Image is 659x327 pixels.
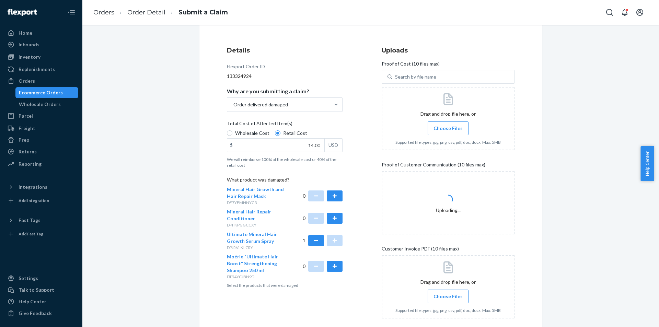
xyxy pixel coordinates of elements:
a: Help Center [4,296,78,307]
div: Give Feedback [19,310,52,317]
div: Integrations [19,184,47,190]
span: Customer Invoice PDF (10 files max) [382,245,459,255]
a: Wholesale Orders [15,99,79,110]
a: Orders [93,9,114,16]
span: Choose Files [433,125,463,132]
p: Select the products that were damaged [227,282,343,288]
div: Inventory [19,54,41,60]
div: Home [19,30,32,36]
div: Freight [19,125,35,132]
span: Proof of Customer Communication (10 files max) [382,161,485,171]
a: Talk to Support [4,284,78,295]
a: Ecommerce Orders [15,87,79,98]
a: Inbounds [4,39,78,50]
ol: breadcrumbs [88,2,233,23]
div: Uploading... [436,192,461,214]
p: What product was damaged? [227,176,343,186]
div: Orders [19,78,35,84]
span: Wholesale Cost [235,130,269,137]
p: We will reimburse 100% of the wholesale cost or 40% of the retail cost [227,156,343,168]
a: Returns [4,146,78,157]
p: DE7YFMHNYG3 [227,200,285,206]
div: Add Integration [19,198,49,203]
span: Proof of Cost (10 files max) [382,60,440,70]
button: Fast Tags [4,215,78,226]
div: Flexport Order ID [227,63,265,73]
span: Mineral Hair Repair Conditioner [227,209,271,221]
p: DT94YCJBN9D [227,274,285,280]
a: Settings [4,273,78,284]
button: Open account menu [633,5,647,19]
span: Mineral Hair Growth and Hair Repair Mask [227,186,284,199]
div: USD [324,139,342,152]
a: Home [4,27,78,38]
input: $USD [227,139,324,152]
button: Open Search Box [603,5,616,19]
div: $ [227,139,235,152]
a: Submit a Claim [178,9,228,16]
button: Close Navigation [65,5,78,19]
a: Replenishments [4,64,78,75]
div: Returns [19,148,37,155]
div: Settings [19,275,38,282]
div: 0 [303,186,343,206]
span: Ultimate Mineral Hair Growth Serum Spray [227,231,277,244]
div: Search by file name [395,73,436,80]
p: Why are you submitting a claim? [227,88,309,95]
a: Reporting [4,159,78,170]
a: Parcel [4,110,78,121]
div: 1 [303,231,343,250]
div: Parcel [19,113,33,119]
div: Prep [19,137,29,143]
a: Add Fast Tag [4,229,78,240]
button: Help Center [640,146,654,181]
div: 133324924 [227,73,343,80]
div: Replenishments [19,66,55,73]
h3: Uploads [382,46,515,55]
span: Total Cost of Affected Item(s) [227,120,292,130]
a: Add Integration [4,195,78,206]
a: Orders [4,75,78,86]
div: Talk to Support [19,287,54,293]
input: Retail Cost [275,130,280,136]
img: Flexport logo [8,9,37,16]
div: 0 [303,208,343,228]
div: Fast Tags [19,217,41,224]
a: Freight [4,123,78,134]
div: Ecommerce Orders [19,89,63,96]
a: Inventory [4,51,78,62]
span: Retail Cost [283,130,307,137]
div: Order delivered damaged [233,101,288,108]
button: Give Feedback [4,308,78,319]
h3: Details [227,46,343,55]
div: Help Center [19,298,46,305]
p: DPJRVLKLCRY [227,245,285,250]
input: Wholesale Cost [227,130,232,136]
span: Choose Files [433,293,463,300]
div: Inbounds [19,41,39,48]
div: Wholesale Orders [19,101,61,108]
button: Integrations [4,182,78,192]
a: Prep [4,135,78,145]
p: DPFKPGGCCXY [227,222,285,228]
div: 0 [303,253,343,280]
div: Reporting [19,161,42,167]
span: Moérie "Ultimate Hair Boost" Strengthening Shampoo 250 ml [227,254,278,273]
div: Add Fast Tag [19,231,43,237]
button: Open notifications [618,5,632,19]
a: Order Detail [127,9,165,16]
